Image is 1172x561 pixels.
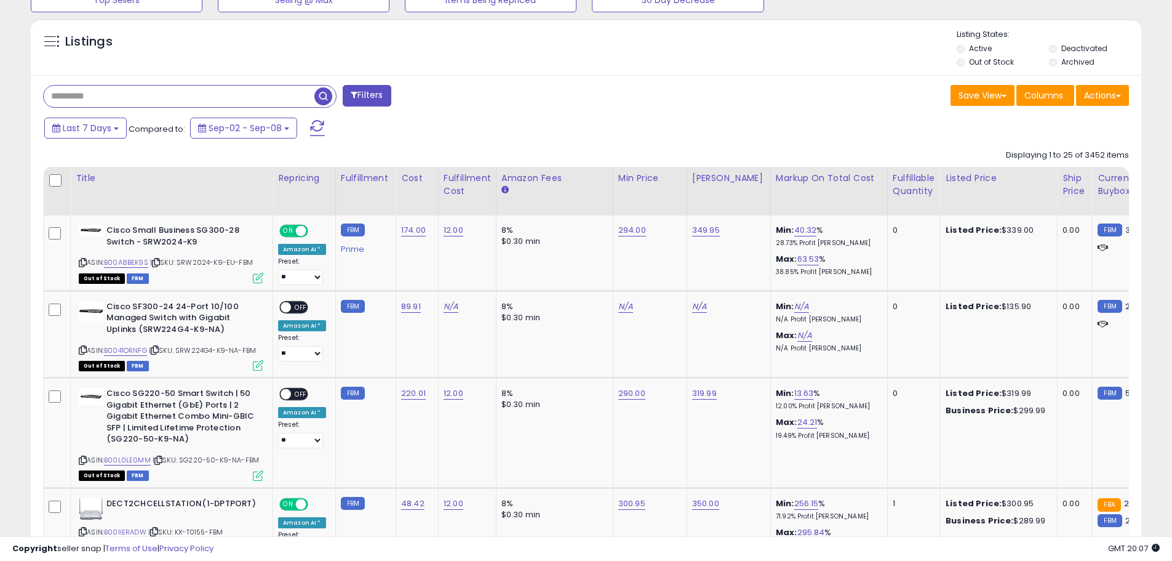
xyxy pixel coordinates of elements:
[501,312,604,323] div: $0.30 min
[946,172,1052,185] div: Listed Price
[893,172,935,198] div: Fulfillable Quantity
[1124,498,1152,509] span: 249.99
[776,387,794,399] b: Min:
[951,85,1015,106] button: Save View
[501,185,509,196] small: Amazon Fees.
[776,329,797,341] b: Max:
[341,240,386,254] div: Prime
[946,301,1002,312] b: Listed Price:
[291,302,311,312] span: OFF
[501,172,608,185] div: Amazon Fees
[104,455,151,466] a: B00L0LE0MM
[776,301,794,312] b: Min:
[281,226,296,236] span: ON
[106,225,256,251] b: Cisco Small Business SG300-28 Switch - SRW2024-K9
[692,301,707,313] a: N/A
[692,172,765,185] div: [PERSON_NAME]
[79,388,103,405] img: 31HzXe-YZAL._SL40_.jpg
[501,301,604,312] div: 8%
[776,416,797,428] b: Max:
[946,301,1048,312] div: $135.90
[105,543,157,554] a: Terms of Use
[306,226,326,236] span: OFF
[776,268,878,276] p: 38.85% Profit [PERSON_NAME]
[401,224,426,236] a: 174.00
[1024,89,1063,102] span: Columns
[957,29,1141,41] p: Listing States:
[794,387,814,400] a: 13.63
[44,118,127,139] button: Last 7 Days
[692,224,720,236] a: 349.95
[1125,515,1141,527] span: 249
[278,172,330,185] div: Repricing
[1062,498,1083,509] div: 0.00
[776,417,878,440] div: %
[127,361,149,371] span: FBM
[770,167,887,216] th: The percentage added to the cost of goods (COGS) that forms the calculator for Min & Max prices.
[149,345,256,355] span: | SKU: SRW224G4-K9-NA-FBM
[1125,301,1152,312] span: 299.99
[1062,225,1083,236] div: 0.00
[776,225,878,248] div: %
[946,405,1048,416] div: $299.99
[946,498,1048,509] div: $300.95
[12,543,57,554] strong: Copyright
[618,387,645,400] a: 290.00
[501,509,604,520] div: $0.30 min
[501,236,604,247] div: $0.30 min
[893,301,931,312] div: 0
[106,498,256,513] b: DECT2CHCELLSTATION(1-DPTPORT)
[341,172,391,185] div: Fulfillment
[1062,388,1083,399] div: 0.00
[401,301,421,313] a: 89.91
[79,301,263,369] div: ASIN:
[63,122,111,134] span: Last 7 Days
[278,244,326,255] div: Amazon AI *
[1098,498,1120,512] small: FBA
[946,515,1048,527] div: $289.99
[946,225,1048,236] div: $339.00
[776,498,794,509] b: Min:
[776,172,882,185] div: Markup on Total Cost
[1076,85,1129,106] button: Actions
[946,387,1002,399] b: Listed Price:
[278,320,326,331] div: Amazon AI *
[1006,150,1129,161] div: Displaying 1 to 25 of 3452 items
[1125,387,1139,399] span: 579
[278,257,326,285] div: Preset:
[444,387,463,400] a: 12.00
[79,225,263,282] div: ASIN:
[341,300,365,313] small: FBM
[776,224,794,236] b: Min:
[946,515,1013,527] b: Business Price:
[65,33,113,50] h5: Listings
[1016,85,1074,106] button: Columns
[692,387,717,400] a: 319.99
[278,407,326,418] div: Amazon AI *
[79,470,125,481] span: All listings that are currently out of stock and unavailable for purchase on Amazon
[946,405,1013,416] b: Business Price:
[159,543,213,554] a: Privacy Policy
[618,172,682,185] div: Min Price
[79,301,103,321] img: 21Atcu0+rTL._SL40_.jpg
[79,225,103,236] img: 310PBKq9DZL._SL40_.jpg
[776,239,878,248] p: 28.73% Profit [PERSON_NAME]
[401,498,425,510] a: 48.42
[127,470,149,481] span: FBM
[797,416,818,429] a: 24.21
[444,498,463,510] a: 12.00
[501,388,604,399] div: 8%
[1098,387,1122,400] small: FBM
[106,301,256,339] b: Cisco SF300-24 24-Port 10/100 Managed Switch with Gigabit Uplinks (SRW224G4-K9-NA)
[794,498,819,510] a: 256.15
[444,172,491,198] div: Fulfillment Cost
[776,512,878,521] p: 71.92% Profit [PERSON_NAME]
[153,455,259,465] span: | SKU: SG220-50-K9-NA-FBM
[444,301,458,313] a: N/A
[1061,43,1107,54] label: Deactivated
[343,85,391,107] button: Filters
[776,344,878,353] p: N/A Profit [PERSON_NAME]
[776,253,797,265] b: Max:
[401,387,426,400] a: 220.01
[444,224,463,236] a: 12.00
